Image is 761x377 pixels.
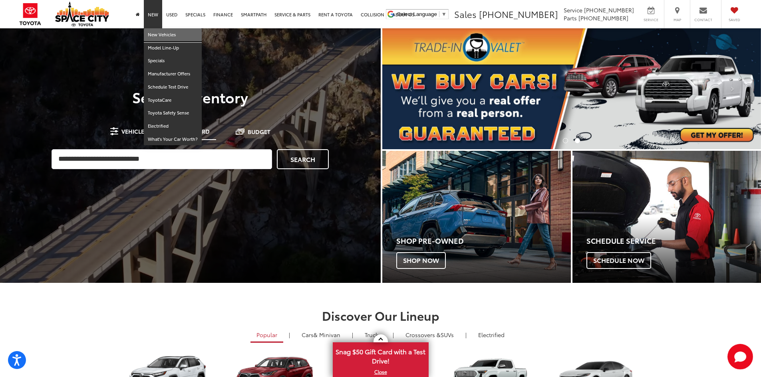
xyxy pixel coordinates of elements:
[99,309,662,322] h2: Discover Our Lineup
[34,89,347,105] h3: Search Inventory
[441,11,447,17] span: ▼
[454,8,477,20] span: Sales
[564,14,577,22] span: Parts
[55,2,109,26] img: Space City Toyota
[704,44,761,133] button: Click to view next picture.
[727,344,753,369] svg: Start Chat
[642,17,660,22] span: Service
[144,94,202,107] a: ToyotaCare
[397,11,437,17] span: Select Language
[396,252,446,269] span: Shop Now
[584,6,634,14] span: [PHONE_NUMBER]
[334,343,428,367] span: Snag $50 Gift Card with a Test Drive!
[396,237,571,245] h4: Shop Pre-Owned
[144,81,202,94] a: Schedule Test Drive
[144,120,202,133] a: Electrified
[572,151,761,283] a: Schedule Service Schedule Now
[586,252,651,269] span: Schedule Now
[668,17,686,22] span: Map
[586,237,761,245] h4: Schedule Service
[144,54,202,67] a: Specials
[314,331,340,339] span: & Minivan
[727,344,753,369] button: Toggle Chat Window
[250,328,283,343] a: Popular
[391,331,396,339] li: |
[296,328,346,341] a: Cars
[121,128,144,134] span: Vehicle
[572,151,761,283] div: Toyota
[350,331,355,339] li: |
[359,328,387,341] a: Trucks
[144,67,202,81] a: Manufacturer Offers
[277,149,329,169] a: Search
[399,328,460,341] a: SUVs
[578,14,628,22] span: [PHONE_NUMBER]
[472,328,511,341] a: Electrified
[287,331,292,339] li: |
[479,8,558,20] span: [PHONE_NUMBER]
[694,17,712,22] span: Contact
[144,107,202,120] a: Toyota Safety Sense
[382,44,439,133] button: Click to view previous picture.
[382,151,571,283] a: Shop Pre-Owned Shop Now
[405,331,441,339] span: Crossovers &
[144,41,202,55] a: Model Line-Up
[248,129,270,134] span: Budget
[725,17,743,22] span: Saved
[382,151,571,283] div: Toyota
[563,138,568,143] li: Go to slide number 1.
[575,138,580,143] li: Go to slide number 2.
[144,28,202,41] a: New Vehicles
[463,331,469,339] li: |
[564,6,582,14] span: Service
[144,133,202,146] a: What's Your Car Worth?
[397,11,447,17] a: Select Language​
